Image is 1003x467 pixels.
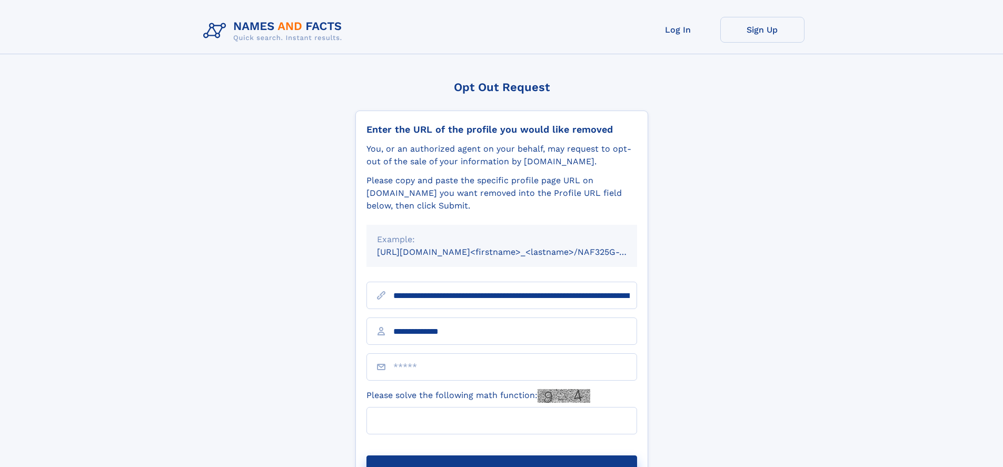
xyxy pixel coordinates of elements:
div: Example: [377,233,627,246]
a: Log In [636,17,720,43]
div: You, or an authorized agent on your behalf, may request to opt-out of the sale of your informatio... [366,143,637,168]
img: Logo Names and Facts [199,17,351,45]
label: Please solve the following math function: [366,389,590,403]
div: Please copy and paste the specific profile page URL on [DOMAIN_NAME] you want removed into the Pr... [366,174,637,212]
small: [URL][DOMAIN_NAME]<firstname>_<lastname>/NAF325G-xxxxxxxx [377,247,657,257]
a: Sign Up [720,17,805,43]
div: Enter the URL of the profile you would like removed [366,124,637,135]
div: Opt Out Request [355,81,648,94]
